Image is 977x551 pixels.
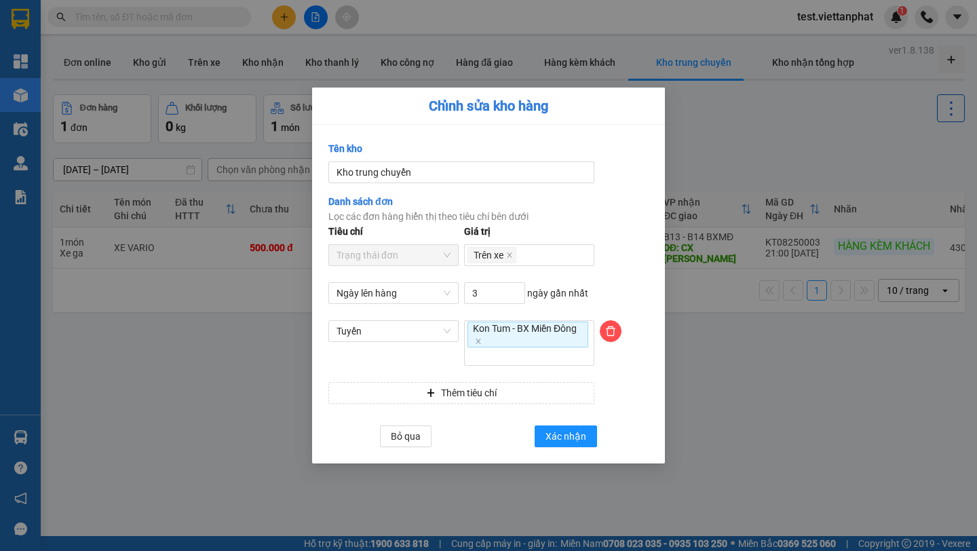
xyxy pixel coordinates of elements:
[467,322,588,347] span: Kon Tum - BX Miền Đông
[337,245,451,265] span: Trạng thái đơn
[464,224,491,239] div: Giá trị
[600,326,621,337] span: delete
[328,382,594,404] button: plusThêm tiêu chí
[475,338,482,345] span: close
[506,252,513,260] span: close
[328,194,649,209] div: Danh sách đơn
[328,141,362,156] div: Tên kho
[441,385,497,400] span: Thêm tiêu chí
[328,224,363,239] div: Tiêu chí
[600,320,621,342] button: delete
[391,429,421,444] span: Bỏ qua
[474,248,503,263] span: Trên xe
[467,247,516,263] span: Trên xe
[464,282,594,304] div: ngày gần nhất
[380,425,432,447] button: Bỏ qua
[328,98,649,113] div: Chỉnh sửa kho hàng
[535,425,597,447] button: Xác nhận
[337,321,451,341] span: Tuyến
[426,388,436,399] span: plus
[328,209,649,224] div: Lọc các đơn hàng hiển thị theo tiêu chí bên dưới
[337,283,451,303] span: Ngày lên hàng
[545,429,586,444] span: Xác nhận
